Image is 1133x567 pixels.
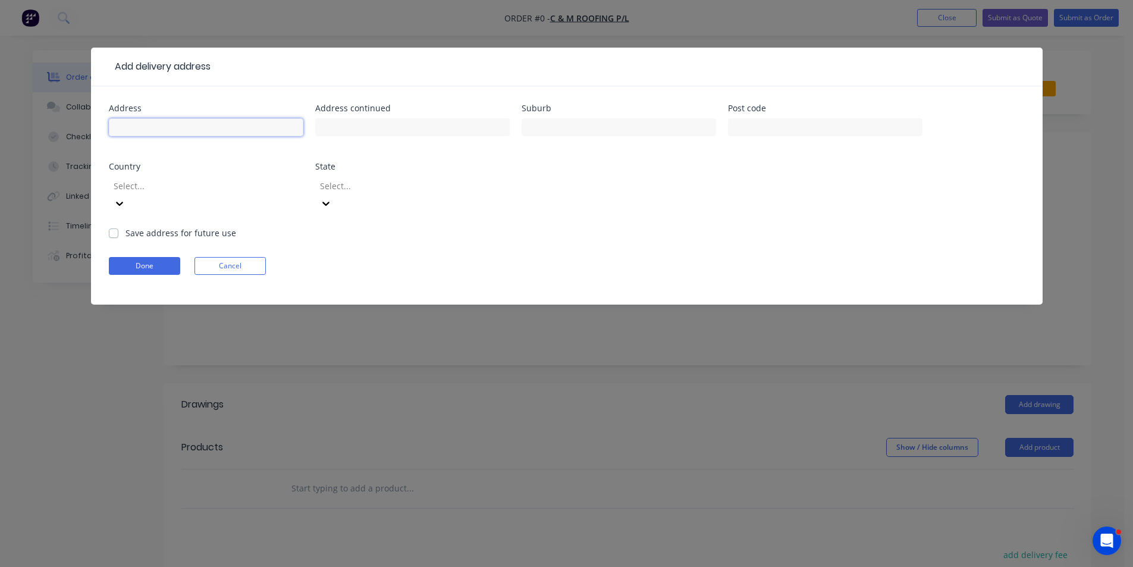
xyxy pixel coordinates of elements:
label: Save address for future use [125,227,236,239]
button: Cancel [194,257,266,275]
iframe: Intercom live chat [1093,527,1121,555]
div: Address continued [315,104,510,112]
div: Post code [728,104,922,112]
div: Address [109,104,303,112]
div: Add delivery address [109,59,211,74]
div: Suburb [522,104,716,112]
button: Done [109,257,180,275]
div: Country [109,162,303,171]
div: State [315,162,510,171]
